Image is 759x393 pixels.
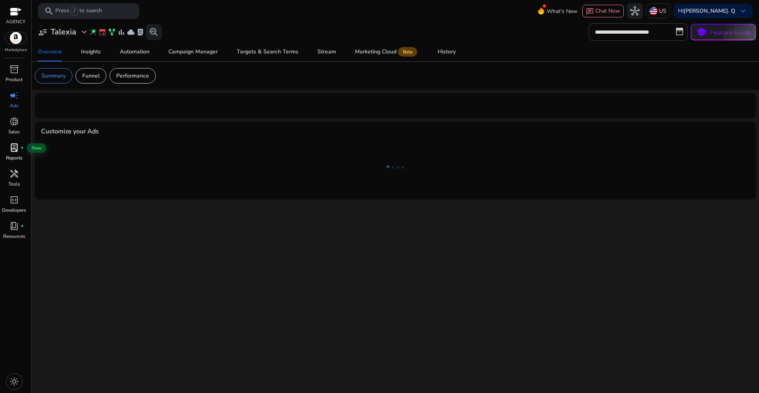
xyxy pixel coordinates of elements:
span: Beta [398,47,417,57]
p: Funnel [82,72,100,80]
span: fiber_manual_record [21,146,24,149]
div: History [438,49,456,55]
span: keyboard_arrow_down [738,6,748,16]
span: fiber_manual_record [21,224,24,228]
span: light_mode [9,377,19,386]
p: Tools [8,180,20,188]
span: chat [586,8,594,15]
span: campaign [9,91,19,100]
span: hub [630,6,640,16]
div: Campaign Manager [168,49,218,55]
span: book_4 [9,221,19,231]
span: search [44,6,54,16]
img: amazon.svg [5,32,26,44]
p: Ads [10,102,19,109]
h3: Talexia [51,27,76,37]
p: Sales [8,128,20,135]
span: school [696,27,707,38]
span: What's New [547,4,578,18]
span: / [71,7,78,15]
p: US [659,4,666,18]
button: chatChat Now [582,5,624,17]
p: Marketplace [5,47,27,53]
span: family_history [108,28,116,36]
button: schoolFeature Guide [691,24,756,40]
p: Summary [42,72,66,80]
button: search_insights [146,24,162,40]
span: user_attributes [38,27,47,37]
span: wand_stars [89,28,97,36]
p: Hi [678,8,735,14]
p: Resources [3,233,25,240]
span: expand_more [79,27,89,37]
span: lab_profile [136,28,144,36]
img: us.svg [649,7,657,15]
span: lab_profile [9,143,19,152]
span: inventory_2 [9,65,19,74]
p: Product [6,76,23,83]
p: Performance [116,72,149,80]
p: Feature Guide [710,28,751,37]
p: AGENCY [6,18,25,25]
span: Chat Now [595,7,620,15]
div: Overview [38,49,62,55]
span: search_insights [149,27,159,37]
span: handyman [9,169,19,178]
span: New [27,143,46,153]
p: Reports [6,154,23,161]
div: Automation [120,49,149,55]
span: bar_chart [117,28,125,36]
div: Insights [81,49,101,55]
span: code_blocks [9,195,19,205]
p: Press to search [55,7,102,15]
span: donut_small [9,117,19,126]
span: event [98,28,106,36]
h4: Customize your Ads [41,128,99,135]
p: Developers [2,207,26,214]
b: [PERSON_NAME]. Q [683,7,735,15]
div: Stream [317,49,336,55]
span: cloud [127,28,135,36]
div: Targets & Search Terms [237,49,298,55]
div: Marketing Cloud [355,49,419,55]
button: hub [627,3,643,19]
